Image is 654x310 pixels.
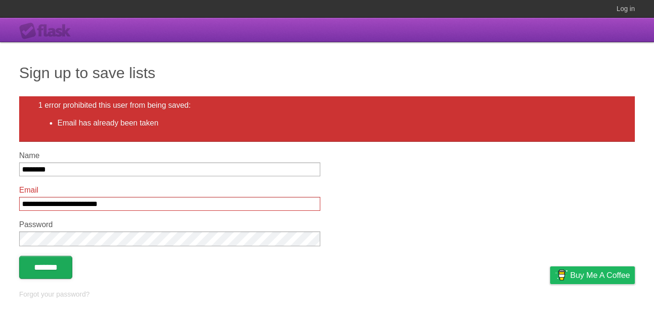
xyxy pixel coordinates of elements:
label: Email [19,186,320,195]
img: Buy me a coffee [555,267,568,283]
a: Buy me a coffee [550,266,635,284]
h1: Sign up to save lists [19,61,635,84]
h2: 1 error prohibited this user from being saved: [38,101,616,110]
li: Email has already been taken [57,117,616,129]
a: Forgot your password? [19,290,90,298]
div: Flask [19,23,77,40]
label: Password [19,220,320,229]
label: Name [19,151,320,160]
span: Buy me a coffee [570,267,630,284]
